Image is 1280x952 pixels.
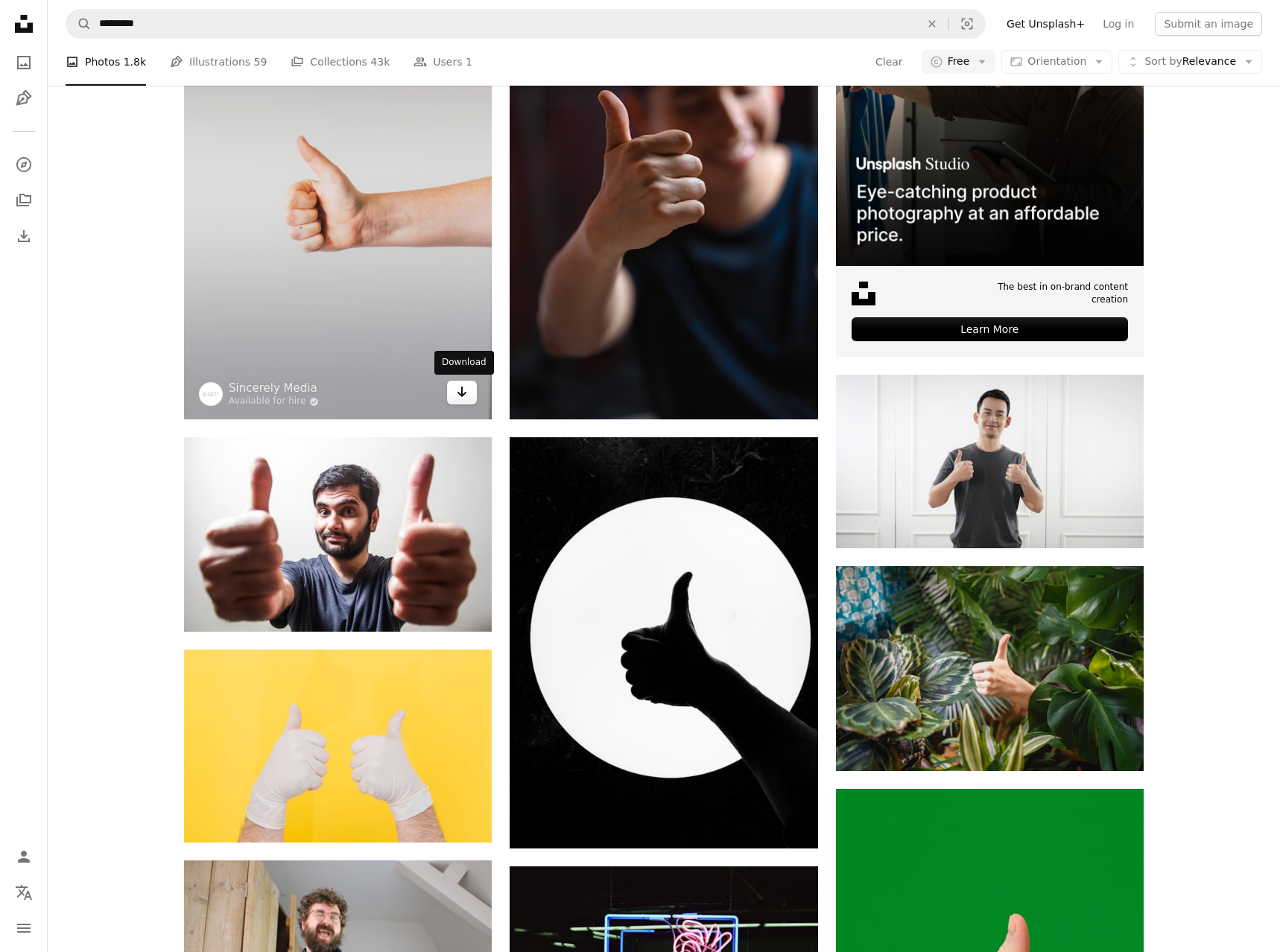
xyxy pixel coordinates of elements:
[875,51,904,74] button: Clear
[922,51,996,74] button: Free
[1094,12,1143,36] a: Log in
[852,317,1128,341] div: Learn More
[66,9,986,39] form: Find visuals sitewide
[1144,55,1236,70] span: Relevance
[1027,56,1086,68] span: Orientation
[9,878,39,907] button: Language
[9,842,39,872] a: Log in / Sign up
[510,437,817,848] img: persons hand on white round board
[1118,51,1262,74] button: Sort byRelevance
[1144,56,1182,68] span: Sort by
[948,55,970,70] span: Free
[434,351,494,375] div: Download
[9,9,39,42] a: Home — Unsplash
[9,185,39,215] a: Collections
[9,83,39,113] a: Illustrations
[184,650,492,843] img: person in white long sleeve shirt doing thumbs up sign
[852,282,875,305] img: file-1631678316303-ed18b8b5cb9cimage
[949,10,985,38] button: Visual search
[291,39,390,86] a: Collections 43k
[836,375,1144,548] img: man in black tank top standing near white wall
[199,382,223,406] img: Go to Sincerely Media's profile
[170,39,267,86] a: Illustrations 59
[1155,12,1262,36] button: Submit an image
[184,182,492,195] a: persons right hand doing thumbs up
[510,636,817,650] a: persons hand on white round board
[414,39,472,86] a: Users 1
[9,221,39,251] a: Download History
[184,739,492,752] a: person in white long sleeve shirt doing thumbs up sign
[998,12,1094,36] a: Get Unsplash+
[9,150,39,180] a: Explore
[184,437,492,631] img: man in gray crew neck shirt making thumbs up
[1001,51,1112,74] button: Orientation
[836,454,1144,468] a: man in black tank top standing near white wall
[836,566,1144,771] img: person showing thumb
[254,54,267,71] span: 59
[466,54,472,71] span: 1
[370,54,390,71] span: 43k
[9,913,39,943] button: Menu
[184,527,492,541] a: man in gray crew neck shirt making thumbs up
[66,10,92,38] button: Search Unsplash
[836,661,1144,675] a: person showing thumb
[959,281,1128,306] span: The best in on-brand content creation
[916,10,948,38] button: Clear
[229,396,319,407] a: Available for hire
[229,381,319,396] a: Sincerely Media
[510,182,817,195] a: man wearing blue crew-neck shirt
[9,48,39,77] a: Photos
[447,381,477,404] a: Download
